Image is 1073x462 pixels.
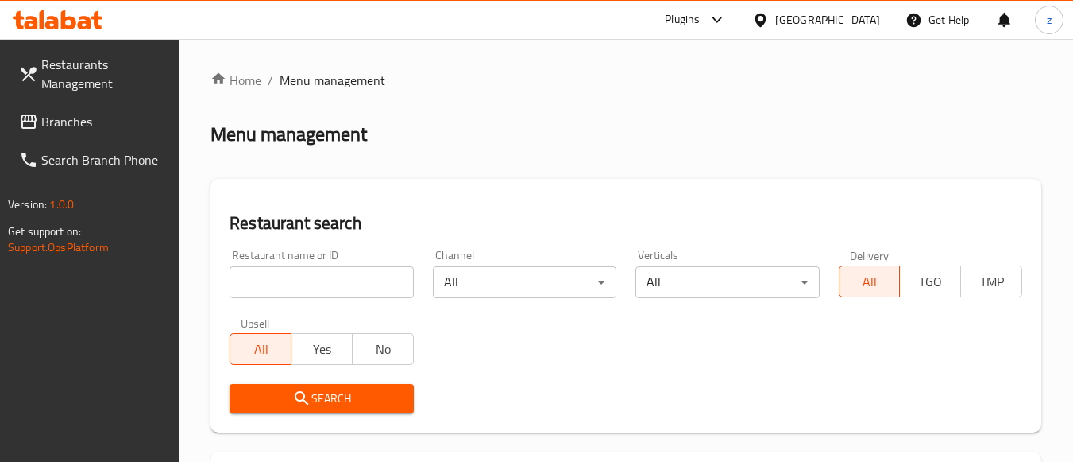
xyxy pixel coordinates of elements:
button: Yes [291,333,353,365]
span: All [237,338,285,361]
span: No [359,338,407,361]
span: Search [242,389,400,409]
nav: breadcrumb [210,71,1041,90]
a: Search Branch Phone [6,141,179,179]
button: All [230,333,291,365]
span: z [1047,11,1052,29]
div: Plugins [665,10,700,29]
button: Search [230,384,413,413]
div: All [433,266,616,298]
input: Search for restaurant name or ID.. [230,266,413,298]
h2: Restaurant search [230,212,1022,235]
li: / [268,71,273,90]
span: Yes [298,338,346,361]
span: Restaurants Management [41,55,167,93]
span: TMP [967,270,1016,293]
div: All [635,266,819,298]
span: TGO [906,270,955,293]
a: Restaurants Management [6,45,179,103]
a: Home [210,71,261,90]
span: Version: [8,194,47,215]
label: Delivery [850,250,890,261]
button: No [352,333,414,365]
span: All [846,270,894,293]
a: Support.OpsPlatform [8,237,109,258]
span: Get support on: [8,221,81,242]
button: TMP [960,266,1022,297]
label: Upsell [241,317,270,328]
span: 1.0.0 [49,194,74,215]
span: Branches [41,112,167,131]
span: Menu management [280,71,385,90]
button: All [839,266,901,297]
button: TGO [899,266,961,297]
a: Branches [6,103,179,141]
h2: Menu management [210,122,367,147]
span: Search Branch Phone [41,150,167,169]
div: [GEOGRAPHIC_DATA] [775,11,880,29]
